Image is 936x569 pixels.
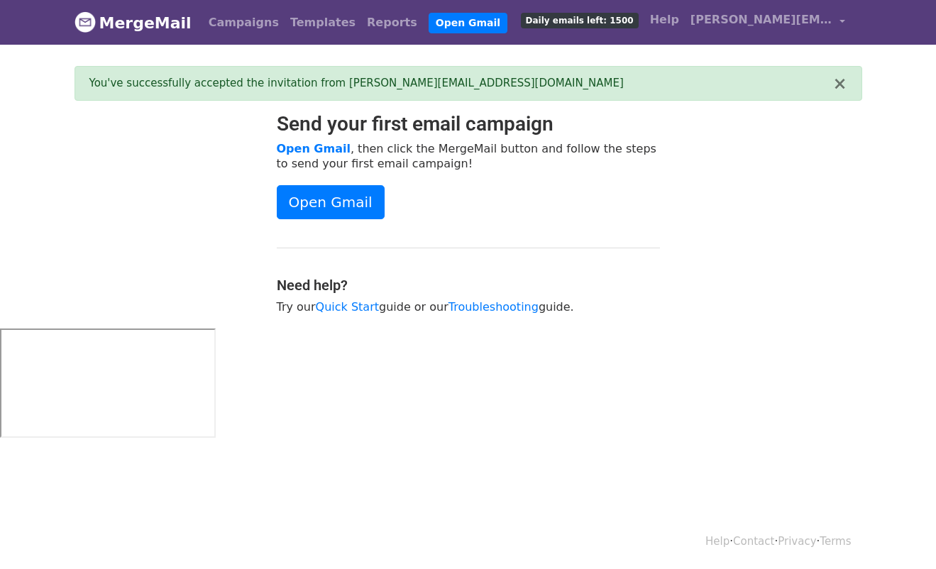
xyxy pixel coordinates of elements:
span: [PERSON_NAME][EMAIL_ADDRESS][DOMAIN_NAME] [690,11,832,28]
a: Contact [733,535,774,548]
h2: Send your first email campaign [277,112,660,136]
a: Privacy [778,535,816,548]
a: Daily emails left: 1500 [515,6,644,34]
h4: Need help? [277,277,660,294]
a: Reports [361,9,423,37]
a: Open Gmail [277,185,385,219]
p: , then click the MergeMail button and follow the steps to send your first email campaign! [277,141,660,171]
a: Help [644,6,685,34]
button: × [832,75,847,92]
a: Troubleshooting [448,300,539,314]
a: Help [705,535,729,548]
a: Templates [285,9,361,37]
p: Try our guide or our guide. [277,299,660,314]
span: Daily emails left: 1500 [521,13,639,28]
a: Open Gmail [429,13,507,33]
a: [PERSON_NAME][EMAIL_ADDRESS][DOMAIN_NAME] [685,6,851,39]
div: You've successfully accepted the invitation from [PERSON_NAME][EMAIL_ADDRESS][DOMAIN_NAME] [89,75,833,92]
a: Open Gmail [277,142,351,155]
a: Campaigns [203,9,285,37]
img: MergeMail logo [75,11,96,33]
a: Quick Start [316,300,379,314]
a: MergeMail [75,8,192,38]
a: Terms [820,535,851,548]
